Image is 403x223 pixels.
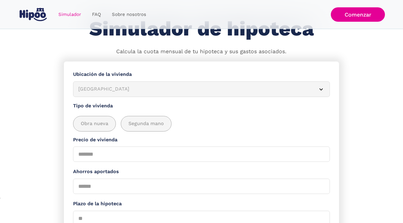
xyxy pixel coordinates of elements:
[73,71,330,78] label: Ubicación de la vivienda
[81,120,108,128] span: Obra nueva
[73,200,330,208] label: Plazo de la hipoteca
[73,136,330,144] label: Precio de vivienda
[89,18,314,40] h1: Simulador de hipoteca
[73,116,330,132] div: add_description_here
[87,9,106,20] a: FAQ
[331,7,385,22] a: Comenzar
[128,120,164,128] span: Segunda mano
[73,102,330,110] label: Tipo de vivienda
[78,85,310,93] div: [GEOGRAPHIC_DATA]
[73,168,330,176] label: Ahorros aportados
[116,48,287,56] p: Calcula la cuota mensual de tu hipoteca y sus gastos asociados.
[18,6,48,24] a: home
[106,9,152,20] a: Sobre nosotros
[53,9,87,20] a: Simulador
[73,81,330,97] article: [GEOGRAPHIC_DATA]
